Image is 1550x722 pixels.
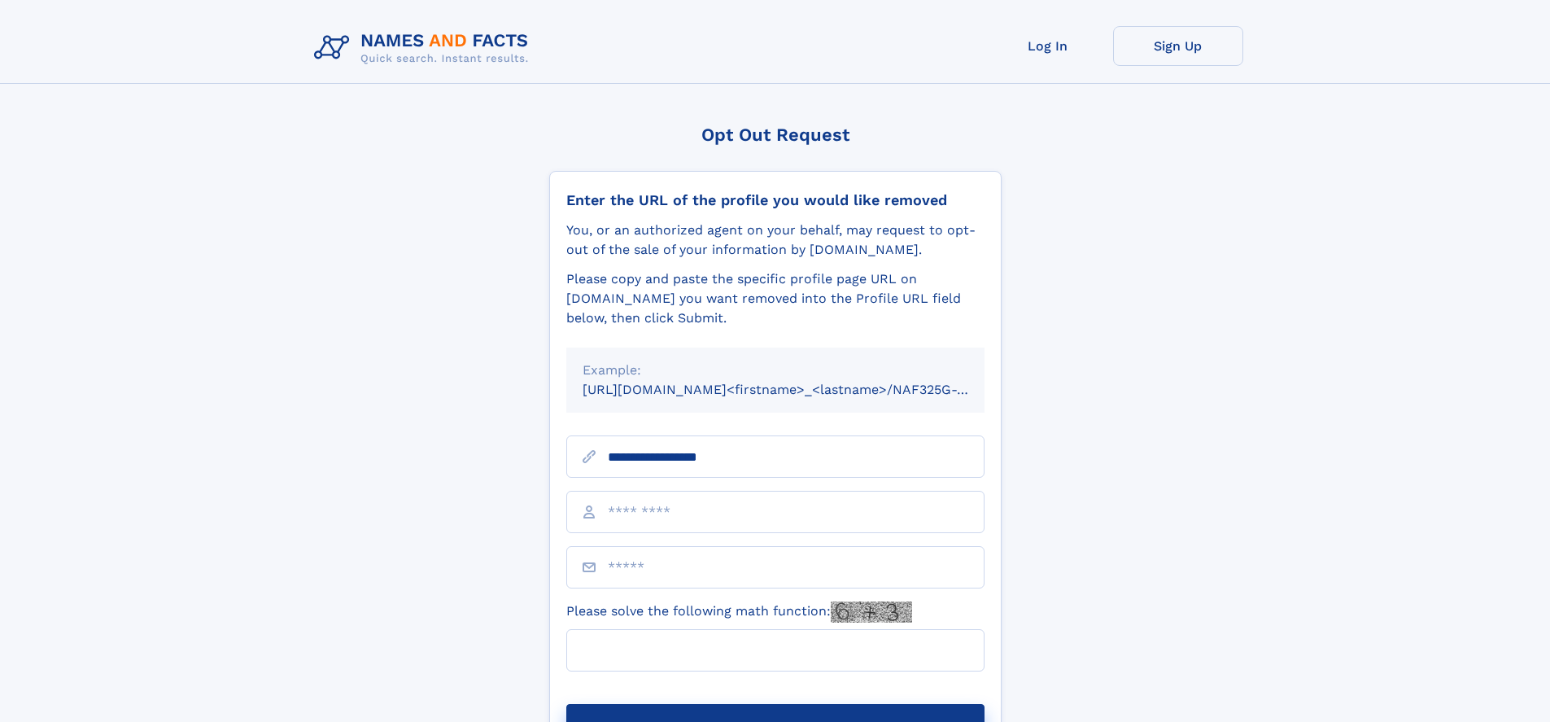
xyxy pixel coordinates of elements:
div: Enter the URL of the profile you would like removed [566,191,985,209]
small: [URL][DOMAIN_NAME]<firstname>_<lastname>/NAF325G-xxxxxxxx [583,382,1015,397]
div: Opt Out Request [549,125,1002,145]
img: Logo Names and Facts [308,26,542,70]
label: Please solve the following math function: [566,602,912,623]
div: Example: [583,361,968,380]
a: Sign Up [1113,26,1243,66]
div: Please copy and paste the specific profile page URL on [DOMAIN_NAME] you want removed into the Pr... [566,269,985,328]
div: You, or an authorized agent on your behalf, may request to opt-out of the sale of your informatio... [566,221,985,260]
a: Log In [983,26,1113,66]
